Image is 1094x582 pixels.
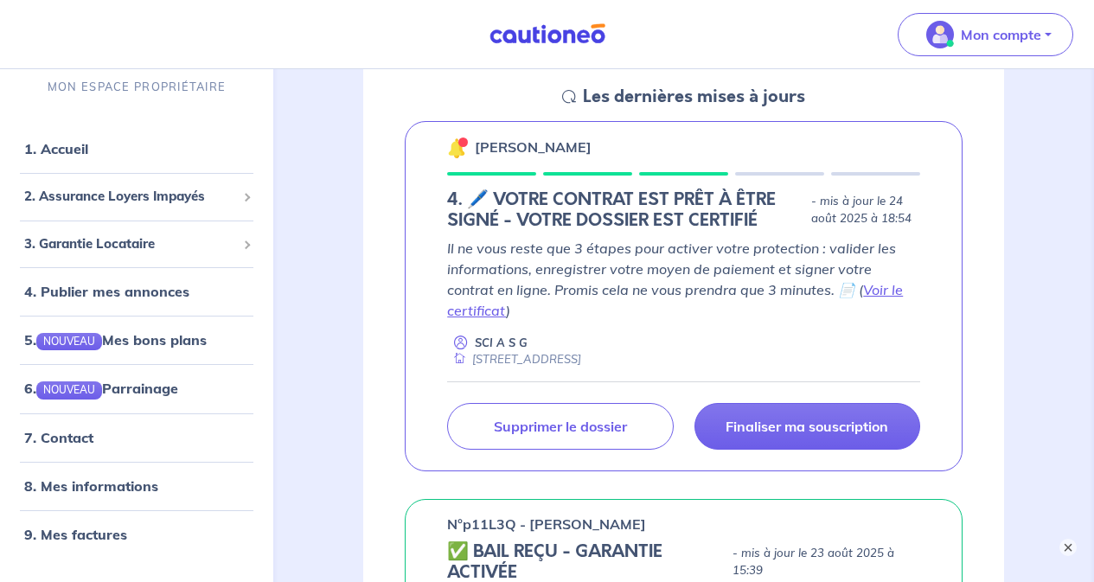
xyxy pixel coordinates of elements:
[7,372,266,406] div: 6.NOUVEAUParrainage
[24,140,88,157] a: 1. Accueil
[24,429,93,446] a: 7. Contact
[811,193,920,227] p: - mis à jour le 24 août 2025 à 18:54
[926,21,954,48] img: illu_account_valid_menu.svg
[24,234,236,254] span: 3. Garantie Locataire
[24,331,207,349] a: 5.NOUVEAUMes bons plans
[694,403,920,450] a: Finaliser ma souscription
[1059,539,1077,556] button: ×
[24,187,236,207] span: 2. Assurance Loyers Impayés
[7,180,266,214] div: 2. Assurance Loyers Impayés
[447,403,673,450] a: Supprimer le dossier
[961,24,1041,45] p: Mon compte
[7,323,266,357] div: 5.NOUVEAUMes bons plans
[24,477,158,495] a: 8. Mes informations
[7,469,266,503] div: 8. Mes informations
[447,189,920,231] div: state: CONTRACT-INFO-IN-PROGRESS, Context: NEW,CHOOSE-CERTIFICATE,ALONE,LESSOR-DOCUMENTS
[475,137,592,157] p: [PERSON_NAME]
[447,138,468,158] img: 🔔
[898,13,1073,56] button: illu_account_valid_menu.svgMon compte
[7,274,266,309] div: 4. Publier mes annonces
[447,351,581,368] div: [STREET_ADDRESS]
[24,283,189,300] a: 4. Publier mes annonces
[447,281,903,319] a: Voir le certificat
[7,131,266,166] div: 1. Accueil
[447,189,804,231] h5: 4. 🖊️ VOTRE CONTRAT EST PRÊT À ÊTRE SIGNÉ - VOTRE DOSSIER EST CERTIFIÉ
[475,335,528,351] p: SCI A S G
[48,79,226,95] p: MON ESPACE PROPRIÉTAIRE
[24,381,178,398] a: 6.NOUVEAUParrainage
[7,227,266,261] div: 3. Garantie Locataire
[494,418,627,435] p: Supprimer le dossier
[7,420,266,455] div: 7. Contact
[583,86,805,107] h5: Les dernières mises à jours
[483,23,612,45] img: Cautioneo
[726,418,888,435] p: Finaliser ma souscription
[447,238,920,321] p: Il ne vous reste que 3 étapes pour activer votre protection : valider les informations, enregistr...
